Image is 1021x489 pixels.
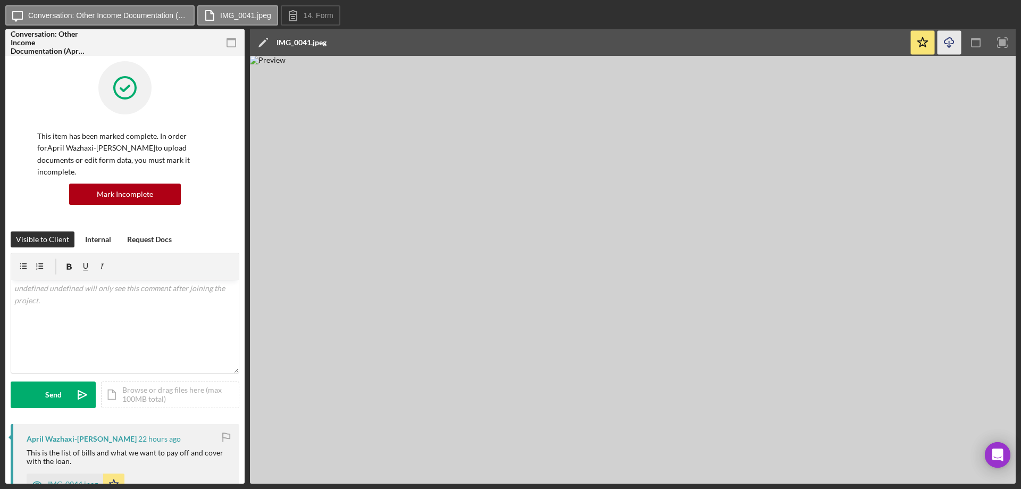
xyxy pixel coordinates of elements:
[11,30,85,55] div: Conversation: Other Income Documentation (April W.)
[80,231,116,247] button: Internal
[5,5,195,26] button: Conversation: Other Income Documentation (April W.)
[281,5,340,26] button: 14. Form
[85,231,111,247] div: Internal
[69,184,181,205] button: Mark Incomplete
[37,130,213,178] p: This item has been marked complete. In order for April Wazhaxi-[PERSON_NAME] to upload documents ...
[11,382,96,408] button: Send
[48,480,98,488] div: IMG_0044.jpeg
[138,435,181,443] time: 2025-10-06 22:03
[27,435,137,443] div: April Wazhaxi-[PERSON_NAME]
[28,11,188,20] label: Conversation: Other Income Documentation (April W.)
[27,449,229,466] div: This is the list of bills and what we want to pay off and cover with the loan.
[45,382,62,408] div: Send
[11,231,74,247] button: Visible to Client
[250,56,1016,484] img: Preview
[127,231,172,247] div: Request Docs
[220,11,271,20] label: IMG_0041.jpeg
[122,231,177,247] button: Request Docs
[277,38,327,47] div: IMG_0041.jpeg
[197,5,278,26] button: IMG_0041.jpeg
[985,442,1010,468] div: Open Intercom Messenger
[16,231,69,247] div: Visible to Client
[304,11,333,20] label: 14. Form
[97,184,153,205] div: Mark Incomplete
